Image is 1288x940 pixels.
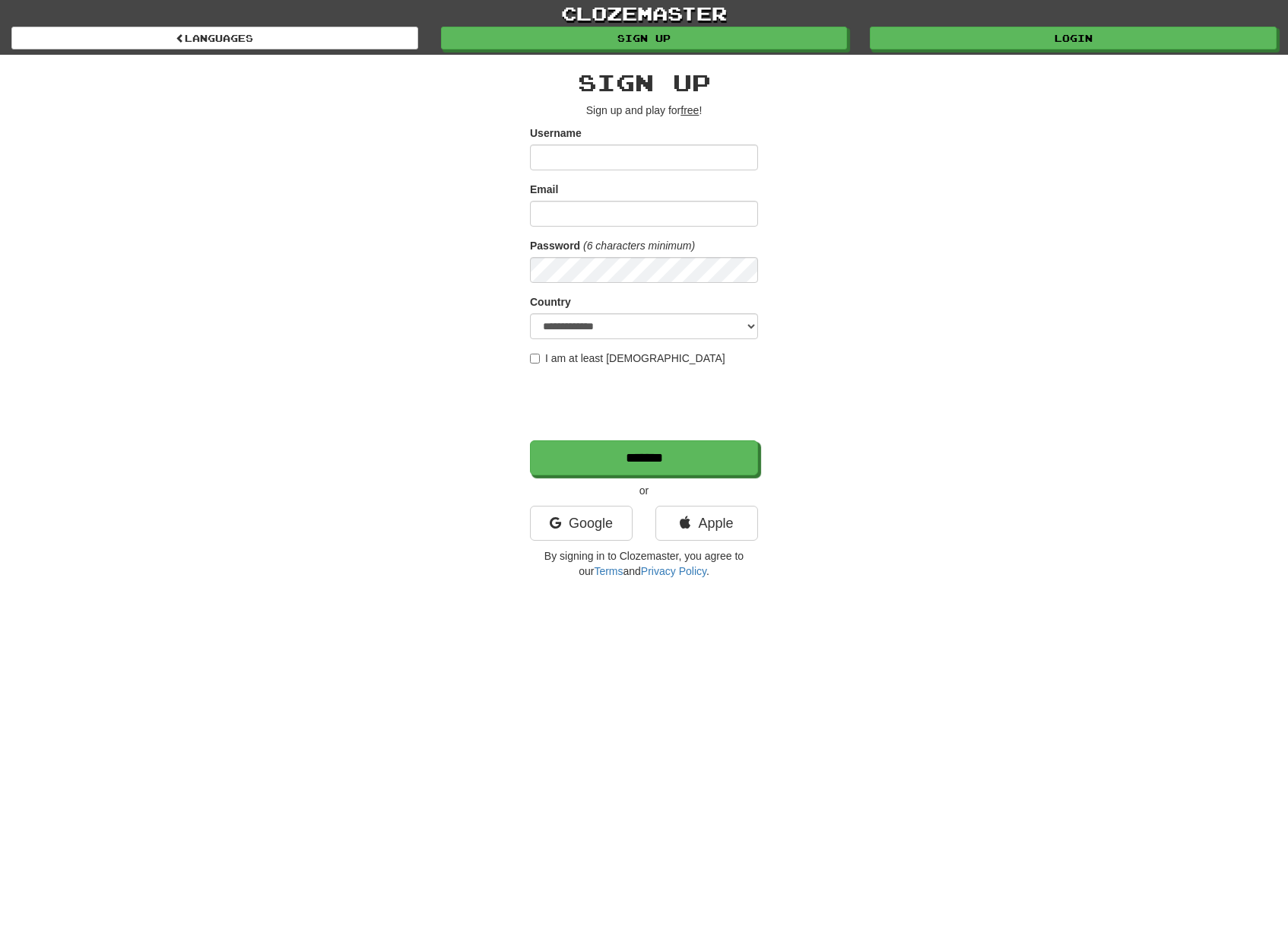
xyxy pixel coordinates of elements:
label: Country [530,294,571,310]
a: Terms [594,565,623,577]
label: Username [530,125,582,141]
a: Languages [11,27,418,49]
label: I am at least [DEMOGRAPHIC_DATA] [530,351,725,366]
input: I am at least [DEMOGRAPHIC_DATA] [530,354,540,364]
p: Sign up and play for ! [530,103,758,118]
a: Google [530,506,633,541]
label: Password [530,238,580,253]
a: Apple [655,506,758,541]
p: By signing in to Clozemaster, you agree to our and . [530,548,758,579]
u: free [680,104,699,116]
label: Email [530,182,558,197]
a: Privacy Policy [641,565,706,577]
em: (6 characters minimum) [583,240,695,252]
a: Login [870,27,1277,49]
iframe: reCAPTCHA [530,373,761,433]
a: Sign up [441,27,848,49]
p: or [530,483,758,498]
h2: Sign up [530,70,758,95]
